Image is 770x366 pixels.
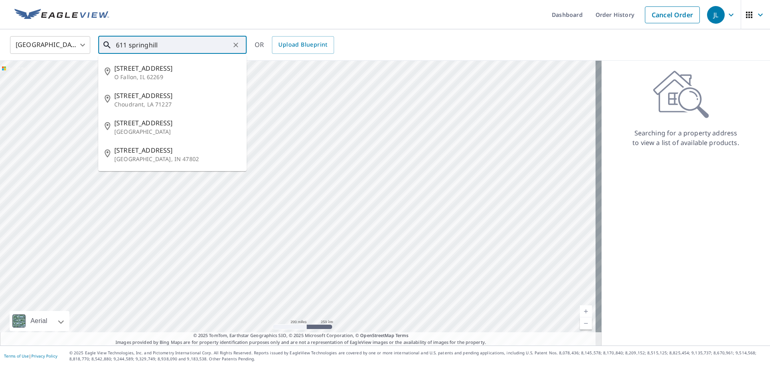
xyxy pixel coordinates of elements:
span: Upload Blueprint [278,40,327,50]
a: Privacy Policy [31,353,57,359]
img: EV Logo [14,9,109,21]
span: [STREET_ADDRESS] [114,118,240,128]
div: OR [255,36,334,54]
p: O Fallon, IL 62269 [114,73,240,81]
div: Aerial [28,311,50,331]
button: Clear [230,39,241,51]
a: OpenStreetMap [360,332,394,338]
span: © 2025 TomTom, Earthstar Geographics SIO, © 2025 Microsoft Corporation, © [193,332,409,339]
p: © 2025 Eagle View Technologies, Inc. and Pictometry International Corp. All Rights Reserved. Repo... [69,350,766,362]
a: Current Level 5, Zoom In [580,305,592,317]
a: Current Level 5, Zoom Out [580,317,592,329]
span: [STREET_ADDRESS] [114,91,240,100]
p: [GEOGRAPHIC_DATA], IN 47802 [114,155,240,163]
div: JL [707,6,725,24]
span: [STREET_ADDRESS] [114,63,240,73]
p: [GEOGRAPHIC_DATA] [114,128,240,136]
input: Search by address or latitude-longitude [116,34,230,56]
div: Aerial [10,311,69,331]
p: | [4,354,57,358]
a: Cancel Order [645,6,700,23]
a: Upload Blueprint [272,36,334,54]
p: Searching for a property address to view a list of available products. [632,128,740,147]
a: Terms of Use [4,353,29,359]
div: [GEOGRAPHIC_DATA] [10,34,90,56]
a: Terms [395,332,409,338]
p: Choudrant, LA 71227 [114,100,240,108]
span: [STREET_ADDRESS] [114,145,240,155]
